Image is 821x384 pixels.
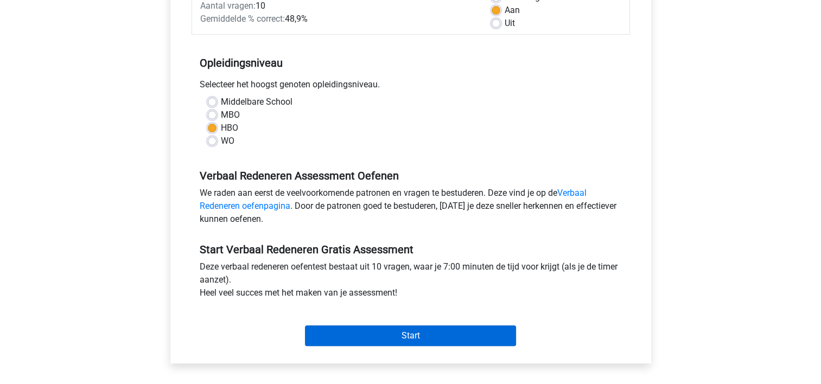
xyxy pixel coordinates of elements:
label: Middelbare School [221,95,292,108]
input: Start [305,325,516,346]
h5: Start Verbaal Redeneren Gratis Assessment [200,243,622,256]
h5: Verbaal Redeneren Assessment Oefenen [200,169,622,182]
label: WO [221,135,234,148]
span: Gemiddelde % correct: [200,14,285,24]
div: We raden aan eerst de veelvoorkomende patronen en vragen te bestuderen. Deze vind je op de . Door... [192,187,630,230]
div: Selecteer het hoogst genoten opleidingsniveau. [192,78,630,95]
div: 48,9% [192,12,483,25]
label: Uit [505,17,515,30]
span: Aantal vragen: [200,1,256,11]
div: Deze verbaal redeneren oefentest bestaat uit 10 vragen, waar je 7:00 minuten de tijd voor krijgt ... [192,260,630,304]
label: HBO [221,121,238,135]
label: Aan [505,4,520,17]
h5: Opleidingsniveau [200,52,622,74]
label: MBO [221,108,240,121]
